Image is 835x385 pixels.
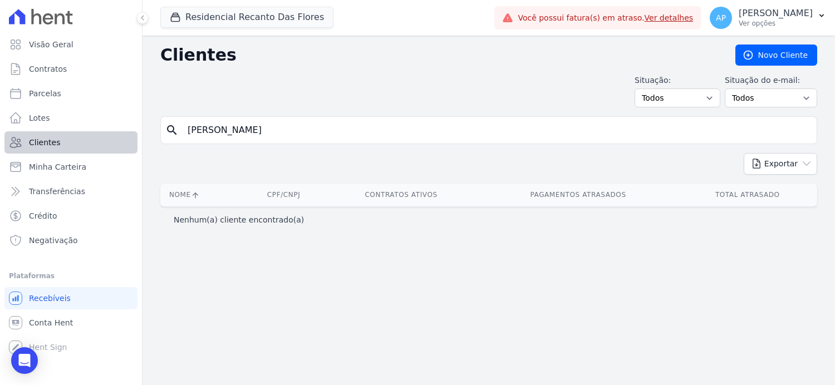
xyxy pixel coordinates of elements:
th: CPF/CNPJ [244,184,324,206]
span: Visão Geral [29,39,73,50]
a: Clientes [4,131,137,154]
input: Buscar por nome, CPF ou e-mail [181,119,812,141]
label: Situação do e-mail: [725,75,817,86]
p: [PERSON_NAME] [739,8,813,19]
span: Lotes [29,112,50,124]
a: Lotes [4,107,137,129]
a: Novo Cliente [735,45,817,66]
th: Pagamentos Atrasados [479,184,678,206]
p: Ver opções [739,19,813,28]
a: Parcelas [4,82,137,105]
div: Plataformas [9,269,133,283]
a: Negativação [4,229,137,251]
span: Recebíveis [29,293,71,304]
span: Minha Carteira [29,161,86,172]
span: Você possui fatura(s) em atraso. [518,12,693,24]
button: Exportar [744,153,817,175]
span: Conta Hent [29,317,73,328]
h2: Clientes [160,45,718,65]
a: Ver detalhes [645,13,694,22]
div: Open Intercom Messenger [11,347,38,374]
span: Contratos [29,63,67,75]
a: Crédito [4,205,137,227]
button: Residencial Recanto Das Flores [160,7,333,28]
th: Nome [160,184,244,206]
span: Transferências [29,186,85,197]
span: Negativação [29,235,78,246]
a: Recebíveis [4,287,137,309]
button: AP [PERSON_NAME] Ver opções [701,2,835,33]
span: AP [716,14,726,22]
i: search [165,124,179,137]
a: Contratos [4,58,137,80]
label: Situação: [635,75,720,86]
span: Clientes [29,137,60,148]
th: Contratos Ativos [323,184,478,206]
span: Parcelas [29,88,61,99]
a: Conta Hent [4,312,137,334]
a: Transferências [4,180,137,203]
th: Total Atrasado [677,184,817,206]
p: Nenhum(a) cliente encontrado(a) [174,214,304,225]
a: Visão Geral [4,33,137,56]
span: Crédito [29,210,57,221]
a: Minha Carteira [4,156,137,178]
